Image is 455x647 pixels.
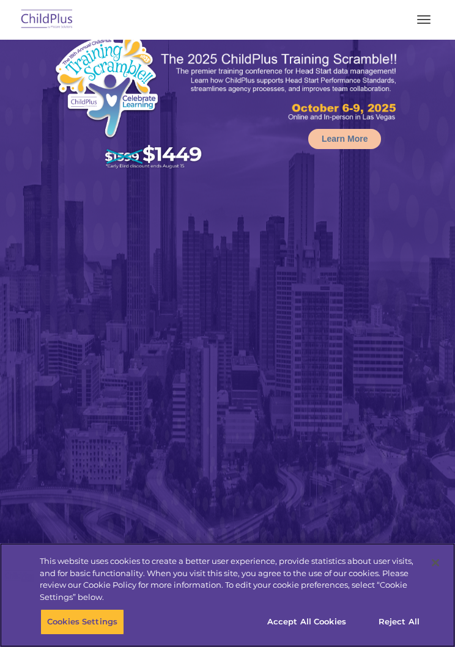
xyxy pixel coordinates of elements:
span: Phone number [196,121,248,130]
span: Last name [196,71,233,80]
button: Reject All [361,609,437,635]
button: Close [422,549,449,576]
img: ChildPlus by Procare Solutions [18,5,76,34]
div: This website uses cookies to create a better user experience, provide statistics about user visit... [40,555,423,603]
button: Accept All Cookies [261,609,353,635]
button: Cookies Settings [40,609,124,635]
a: Learn More [308,129,381,149]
